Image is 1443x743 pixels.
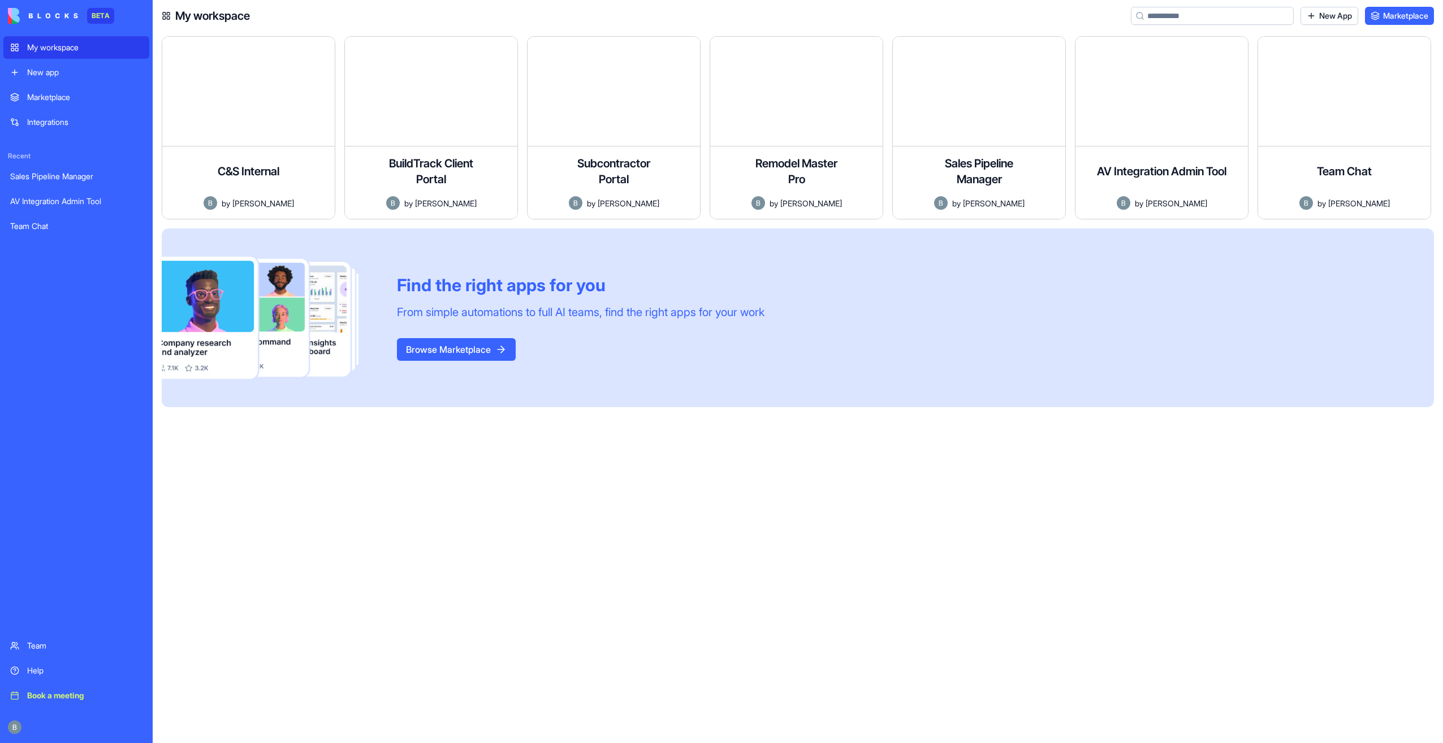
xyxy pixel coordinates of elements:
[175,8,250,24] h4: My workspace
[952,197,961,209] span: by
[386,196,400,210] img: Avatar
[1365,7,1434,25] a: Marketplace
[397,338,516,361] button: Browse Marketplace
[1135,197,1143,209] span: by
[934,196,948,210] img: Avatar
[3,165,149,188] a: Sales Pipeline Manager
[3,634,149,657] a: Team
[598,197,659,209] span: [PERSON_NAME]
[27,690,142,701] div: Book a meeting
[527,36,701,219] a: Subcontractor PortalAvatarby[PERSON_NAME]
[3,86,149,109] a: Marketplace
[27,92,142,103] div: Marketplace
[1258,36,1431,219] a: Team ChatAvatarby[PERSON_NAME]
[1117,196,1130,210] img: Avatar
[397,344,516,355] a: Browse Marketplace
[222,197,230,209] span: by
[780,197,842,209] span: [PERSON_NAME]
[415,197,477,209] span: [PERSON_NAME]
[710,36,883,219] a: Remodel Master ProAvatarby[PERSON_NAME]
[397,275,764,295] div: Find the right apps for you
[3,215,149,237] a: Team Chat
[892,36,1066,219] a: Sales Pipeline ManagerAvatarby[PERSON_NAME]
[27,42,142,53] div: My workspace
[10,196,142,207] div: AV Integration Admin Tool
[397,304,764,320] div: From simple automations to full AI teams, find the right apps for your work
[934,155,1025,187] h4: Sales Pipeline Manager
[1075,36,1248,219] a: AV Integration Admin ToolAvatarby[PERSON_NAME]
[1299,196,1313,210] img: Avatar
[162,36,335,219] a: C&S InternalAvatarby[PERSON_NAME]
[1317,163,1372,179] h4: Team Chat
[27,640,142,651] div: Team
[963,197,1025,209] span: [PERSON_NAME]
[569,196,582,210] img: Avatar
[1328,197,1390,209] span: [PERSON_NAME]
[27,665,142,676] div: Help
[751,196,765,210] img: Avatar
[569,155,659,187] h4: Subcontractor Portal
[10,171,142,182] div: Sales Pipeline Manager
[3,152,149,161] span: Recent
[232,197,294,209] span: [PERSON_NAME]
[386,155,477,187] h4: BuildTrack Client Portal
[3,190,149,213] a: AV Integration Admin Tool
[1301,7,1358,25] a: New App
[1097,163,1226,179] h4: AV Integration Admin Tool
[10,221,142,232] div: Team Chat
[770,197,778,209] span: by
[204,196,217,210] img: Avatar
[1146,197,1207,209] span: [PERSON_NAME]
[3,36,149,59] a: My workspace
[587,197,595,209] span: by
[3,659,149,682] a: Help
[87,8,114,24] div: BETA
[751,155,842,187] h4: Remodel Master Pro
[1317,197,1326,209] span: by
[3,61,149,84] a: New app
[3,684,149,707] a: Book a meeting
[344,36,518,219] a: BuildTrack Client PortalAvatarby[PERSON_NAME]
[218,163,279,179] h4: C&S Internal
[8,8,78,24] img: logo
[27,67,142,78] div: New app
[404,197,413,209] span: by
[8,720,21,734] img: ACg8ocIug40qN1SCXJiinWdltW7QsPxROn8ZAVDlgOtPD8eQfXIZmw=s96-c
[27,116,142,128] div: Integrations
[8,8,114,24] a: BETA
[3,111,149,133] a: Integrations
